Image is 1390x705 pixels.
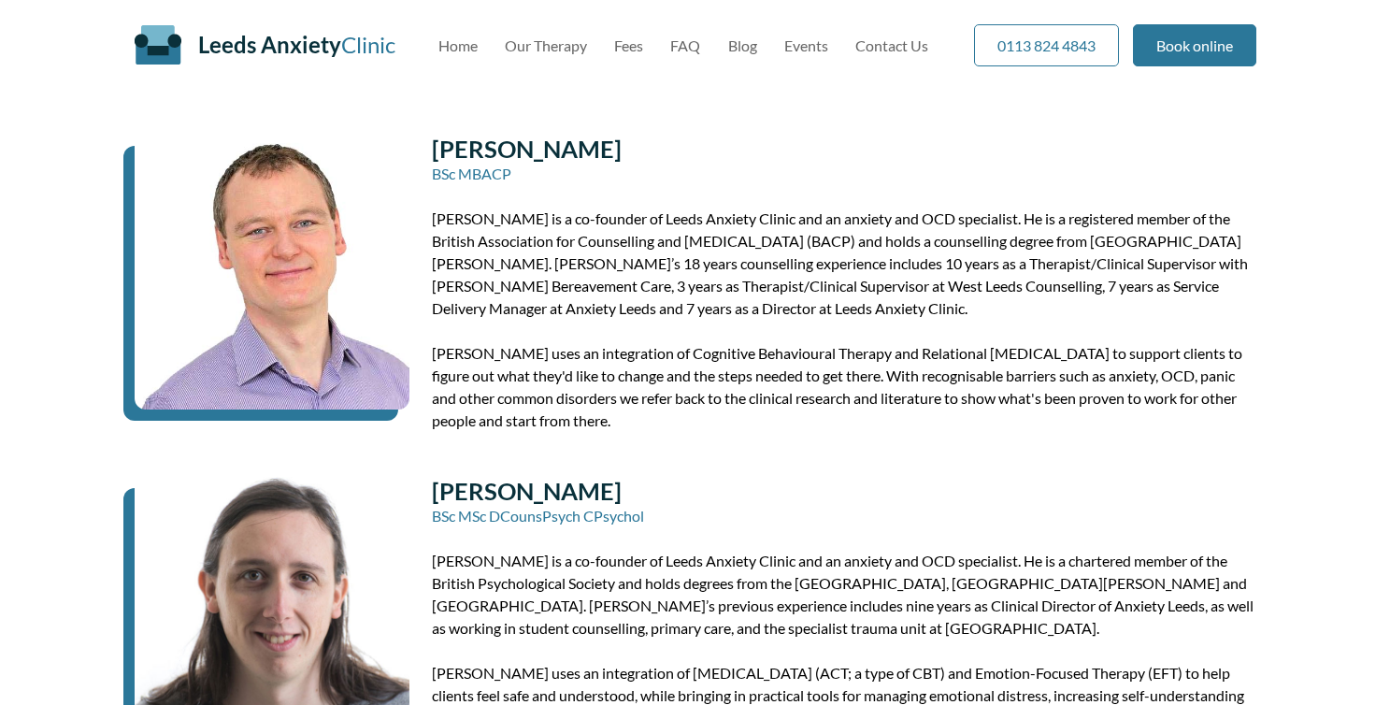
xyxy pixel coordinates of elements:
[438,36,478,54] a: Home
[432,342,1256,432] p: [PERSON_NAME] uses an integration of Cognitive Behavioural Therapy and Relational [MEDICAL_DATA] ...
[505,36,587,54] a: Our Therapy
[198,31,395,58] a: Leeds AnxietyClinic
[432,477,1256,505] h2: [PERSON_NAME]
[974,24,1119,66] a: 0113 824 4843
[432,505,1256,527] p: BSc MSc DCounsPsych CPsychol
[784,36,828,54] a: Events
[614,36,643,54] a: Fees
[432,163,1256,185] p: BSc MBACP
[670,36,700,54] a: FAQ
[728,36,757,54] a: Blog
[135,135,409,410] img: Chris Osborne
[855,36,928,54] a: Contact Us
[432,135,1256,163] h2: [PERSON_NAME]
[198,31,341,58] span: Leeds Anxiety
[1133,24,1256,66] a: Book online
[432,208,1256,320] p: [PERSON_NAME] is a co-founder of Leeds Anxiety Clinic and an anxiety and OCD specialist. He is a ...
[432,550,1256,640] p: [PERSON_NAME] is a co-founder of Leeds Anxiety Clinic and an anxiety and OCD specialist. He is a ...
